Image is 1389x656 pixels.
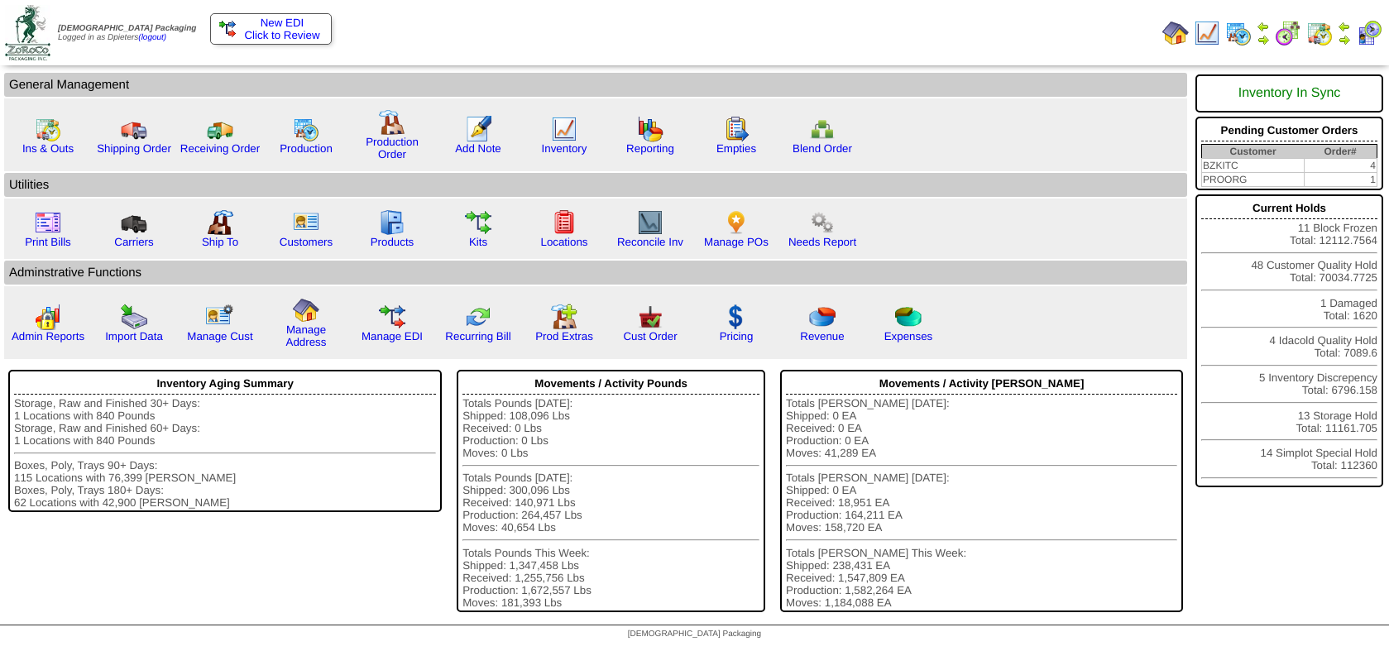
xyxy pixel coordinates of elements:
[809,304,836,330] img: pie_chart.png
[121,209,147,236] img: truck3.gif
[809,116,836,142] img: network.png
[462,397,759,609] div: Totals Pounds [DATE]: Shipped: 108,096 Lbs Received: 0 Lbs Production: 0 Lbs Moves: 0 Lbs Totals ...
[1202,173,1305,187] td: PROORG
[35,304,61,330] img: graph2.png
[704,236,769,248] a: Manage POs
[786,397,1177,609] div: Totals [PERSON_NAME] [DATE]: Shipped: 0 EA Received: 0 EA Production: 0 EA Moves: 41,289 EA Total...
[286,323,327,348] a: Manage Address
[1202,145,1305,159] th: Customer
[793,142,852,155] a: Blend Order
[187,330,252,342] a: Manage Cust
[121,116,147,142] img: truck.gif
[219,29,323,41] span: Click to Review
[219,17,323,41] a: New EDI Click to Review
[207,209,233,236] img: factory2.gif
[723,116,750,142] img: workorder.gif
[1306,20,1333,46] img: calendarinout.gif
[1338,20,1351,33] img: arrowleft.gif
[535,330,593,342] a: Prod Extras
[723,304,750,330] img: dollar.gif
[445,330,510,342] a: Recurring Bill
[58,24,196,33] span: [DEMOGRAPHIC_DATA] Packaging
[637,209,663,236] img: line_graph2.gif
[1201,78,1377,109] div: Inventory In Sync
[202,236,238,248] a: Ship To
[261,17,304,29] span: New EDI
[105,330,163,342] a: Import Data
[1257,20,1270,33] img: arrowleft.gif
[455,142,501,155] a: Add Note
[4,173,1187,197] td: Utilities
[623,330,677,342] a: Cust Order
[542,142,587,155] a: Inventory
[4,261,1187,285] td: Adminstrative Functions
[786,373,1177,395] div: Movements / Activity [PERSON_NAME]
[465,304,491,330] img: reconcile.gif
[895,304,922,330] img: pie_chart2.png
[626,142,674,155] a: Reporting
[1194,20,1220,46] img: line_graph.gif
[22,142,74,155] a: Ins & Outs
[97,142,171,155] a: Shipping Order
[280,236,333,248] a: Customers
[1304,173,1377,187] td: 1
[12,330,84,342] a: Admin Reports
[809,209,836,236] img: workflow.png
[1162,20,1189,46] img: home.gif
[884,330,933,342] a: Expenses
[14,373,436,395] div: Inventory Aging Summary
[366,136,419,160] a: Production Order
[180,142,260,155] a: Receiving Order
[219,21,236,37] img: ediSmall.gif
[800,330,844,342] a: Revenue
[14,397,436,509] div: Storage, Raw and Finished 30+ Days: 1 Locations with 840 Pounds Storage, Raw and Finished 60+ Day...
[1202,159,1305,173] td: BZKITC
[540,236,587,248] a: Locations
[114,236,153,248] a: Carriers
[1338,33,1351,46] img: arrowright.gif
[723,209,750,236] img: po.png
[1356,20,1382,46] img: calendarcustomer.gif
[138,33,166,42] a: (logout)
[371,236,414,248] a: Products
[1257,33,1270,46] img: arrowright.gif
[58,24,196,42] span: Logged in as Dpieters
[379,109,405,136] img: factory.gif
[551,304,577,330] img: prodextras.gif
[4,73,1187,97] td: General Management
[379,209,405,236] img: cabinet.gif
[293,297,319,323] img: home.gif
[469,236,487,248] a: Kits
[1201,120,1377,141] div: Pending Customer Orders
[551,116,577,142] img: line_graph.gif
[788,236,856,248] a: Needs Report
[1275,20,1301,46] img: calendarblend.gif
[465,116,491,142] img: orders.gif
[35,116,61,142] img: calendarinout.gif
[293,209,319,236] img: customers.gif
[462,373,759,395] div: Movements / Activity Pounds
[35,209,61,236] img: invoice2.gif
[716,142,756,155] a: Empties
[25,236,71,248] a: Print Bills
[280,142,333,155] a: Production
[362,330,423,342] a: Manage EDI
[207,116,233,142] img: truck2.gif
[379,304,405,330] img: edi.gif
[637,304,663,330] img: cust_order.png
[205,304,236,330] img: managecust.png
[1201,198,1377,219] div: Current Holds
[617,236,683,248] a: Reconcile Inv
[121,304,147,330] img: import.gif
[1225,20,1252,46] img: calendarprod.gif
[637,116,663,142] img: graph.gif
[1195,194,1383,487] div: 11 Block Frozen Total: 12112.7564 48 Customer Quality Hold Total: 70034.7725 1 Damaged Total: 162...
[720,330,754,342] a: Pricing
[1304,145,1377,159] th: Order#
[628,630,761,639] span: [DEMOGRAPHIC_DATA] Packaging
[293,116,319,142] img: calendarprod.gif
[551,209,577,236] img: locations.gif
[465,209,491,236] img: workflow.gif
[5,5,50,60] img: zoroco-logo-small.webp
[1304,159,1377,173] td: 4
